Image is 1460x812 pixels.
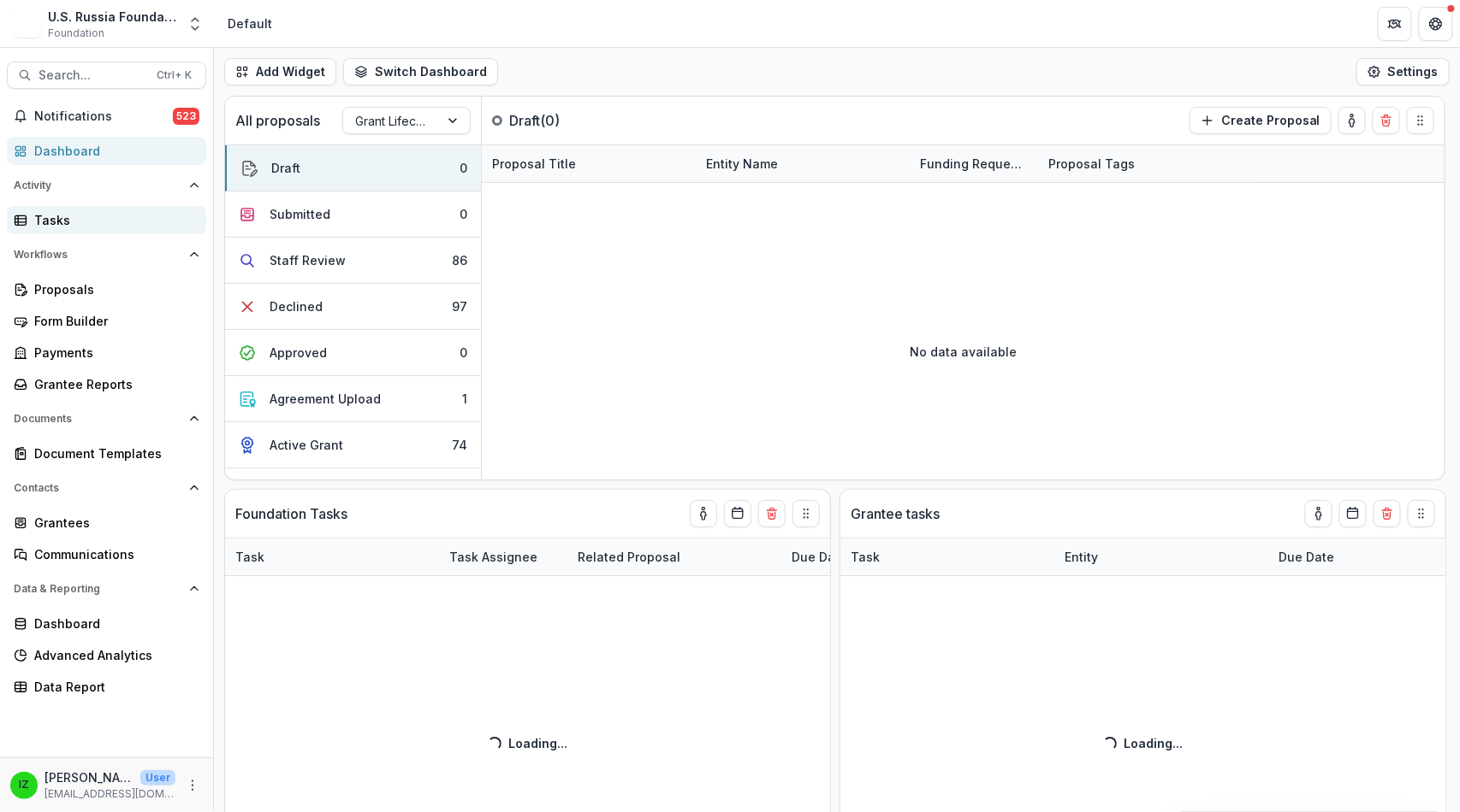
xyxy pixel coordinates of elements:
div: Approved [270,344,327,362]
a: Proposals [7,275,206,303]
button: Approved0 [225,330,481,376]
button: Drag [1407,107,1434,134]
button: Switch Dashboard [343,58,498,85]
button: Submitted0 [225,191,481,238]
span: Documents [14,413,182,425]
div: Proposal Title [482,155,586,173]
a: Grantee Reports [7,370,206,398]
img: U.S. Russia Foundation [14,10,41,38]
div: Advanced Analytics [34,646,193,664]
a: Tasks [7,206,206,234]
p: [EMAIL_ADDRESS][DOMAIN_NAME] [45,786,175,802]
button: Settings [1356,58,1450,85]
div: Declined [270,297,323,315]
div: Data Report [34,678,193,696]
button: Delete card [1374,500,1401,527]
span: Search... [39,68,146,83]
button: More [182,775,203,796]
div: Proposal Tags [1038,145,1252,182]
button: Search... [7,62,206,89]
p: User [140,770,175,786]
div: Dashboard [34,142,193,160]
div: Proposals [34,280,193,298]
div: Entity Name [696,155,788,173]
div: Form Builder [34,312,193,330]
span: 523 [173,108,199,125]
button: Agreement Upload1 [225,376,481,422]
div: Ctrl + K [153,66,195,85]
div: Default [228,15,272,32]
button: Notifications523 [7,103,206,130]
div: 0 [460,205,467,223]
nav: breadcrumb [221,11,279,36]
button: Open Activity [7,172,206,199]
button: Create Proposal [1190,107,1332,134]
a: Data Report [7,673,206,701]
div: U.S. Russia Foundation [48,8,176,26]
div: Agreement Upload [270,390,381,408]
div: Proposal Tags [1038,155,1145,173]
button: Open Workflows [7,241,206,268]
button: Delete card [1373,107,1400,134]
button: Calendar [1339,500,1367,527]
p: No data available [910,343,1017,361]
span: Notifications [34,109,173,124]
a: Payments [7,338,206,367]
button: toggle-assigned-to-me [1305,500,1332,527]
button: Drag [1408,500,1435,527]
div: Communications [34,545,193,563]
div: Active Grant [270,436,343,454]
span: Foundation [48,26,104,41]
button: Partners [1378,7,1412,41]
div: Proposal Title [482,145,696,182]
a: Communications [7,540,206,568]
div: Dashboard [34,615,193,633]
p: Draft ( 0 ) [509,110,638,131]
div: 0 [460,159,467,177]
a: Dashboard [7,609,206,638]
span: Data & Reporting [14,583,182,595]
a: Advanced Analytics [7,641,206,669]
div: Submitted [270,205,330,223]
a: Grantees [7,509,206,537]
button: Open Contacts [7,474,206,502]
button: toggle-assigned-to-me [1338,107,1366,134]
button: Open Documents [7,405,206,432]
div: Grantees [34,514,193,532]
p: All proposals [235,110,320,131]
div: Document Templates [34,444,193,462]
button: Delete card [758,500,786,527]
div: Grantee Reports [34,375,193,393]
p: [PERSON_NAME] [45,768,134,786]
button: Open Data & Reporting [7,575,206,603]
button: Add Widget [224,58,336,85]
div: Tasks [34,211,193,229]
span: Activity [14,179,182,191]
button: Open entity switcher [183,7,207,41]
span: Contacts [14,482,182,494]
div: Entity Name [696,145,910,182]
p: Foundation Tasks [235,503,347,524]
span: Workflows [14,249,182,261]
div: 86 [452,251,467,269]
button: Active Grant74 [225,422,481,468]
div: Payments [34,344,193,362]
button: Calendar [724,500,751,527]
button: Drag [792,500,820,527]
a: Document Templates [7,439,206,468]
div: Funding Requested [910,145,1038,182]
div: Igor Zevelev [19,780,29,791]
a: Dashboard [7,137,206,165]
div: 1 [462,390,467,408]
button: toggle-assigned-to-me [690,500,717,527]
div: Staff Review [270,251,346,269]
div: Draft [271,159,300,177]
button: Staff Review86 [225,238,481,284]
div: 74 [452,436,467,454]
a: Form Builder [7,307,206,335]
p: Grantee tasks [851,503,940,524]
button: Declined97 [225,284,481,330]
